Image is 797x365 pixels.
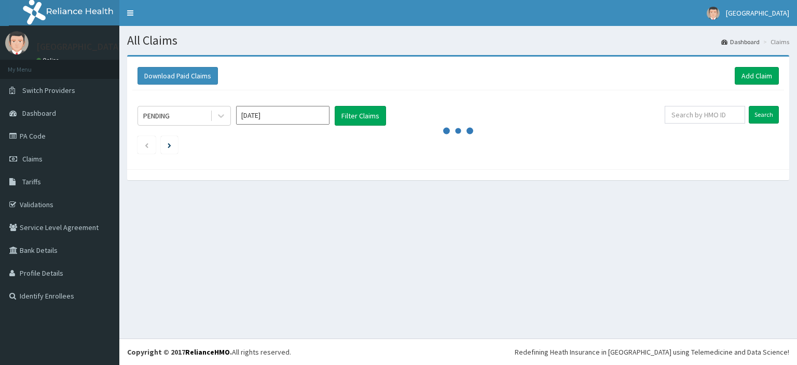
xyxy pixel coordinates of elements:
[761,37,789,46] li: Claims
[726,8,789,18] span: [GEOGRAPHIC_DATA]
[335,106,386,126] button: Filter Claims
[144,140,149,150] a: Previous page
[665,106,745,124] input: Search by HMO ID
[22,154,43,164] span: Claims
[168,140,171,150] a: Next page
[22,177,41,186] span: Tariffs
[707,7,720,20] img: User Image
[185,347,230,357] a: RelianceHMO
[443,115,474,146] svg: audio-loading
[735,67,779,85] a: Add Claim
[127,347,232,357] strong: Copyright © 2017 .
[36,57,61,64] a: Online
[22,109,56,118] span: Dashboard
[22,86,75,95] span: Switch Providers
[749,106,779,124] input: Search
[143,111,170,121] div: PENDING
[127,34,789,47] h1: All Claims
[515,347,789,357] div: Redefining Heath Insurance in [GEOGRAPHIC_DATA] using Telemedicine and Data Science!
[721,37,760,46] a: Dashboard
[138,67,218,85] button: Download Paid Claims
[236,106,329,125] input: Select Month and Year
[119,339,797,365] footer: All rights reserved.
[5,31,29,55] img: User Image
[36,42,122,51] p: [GEOGRAPHIC_DATA]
